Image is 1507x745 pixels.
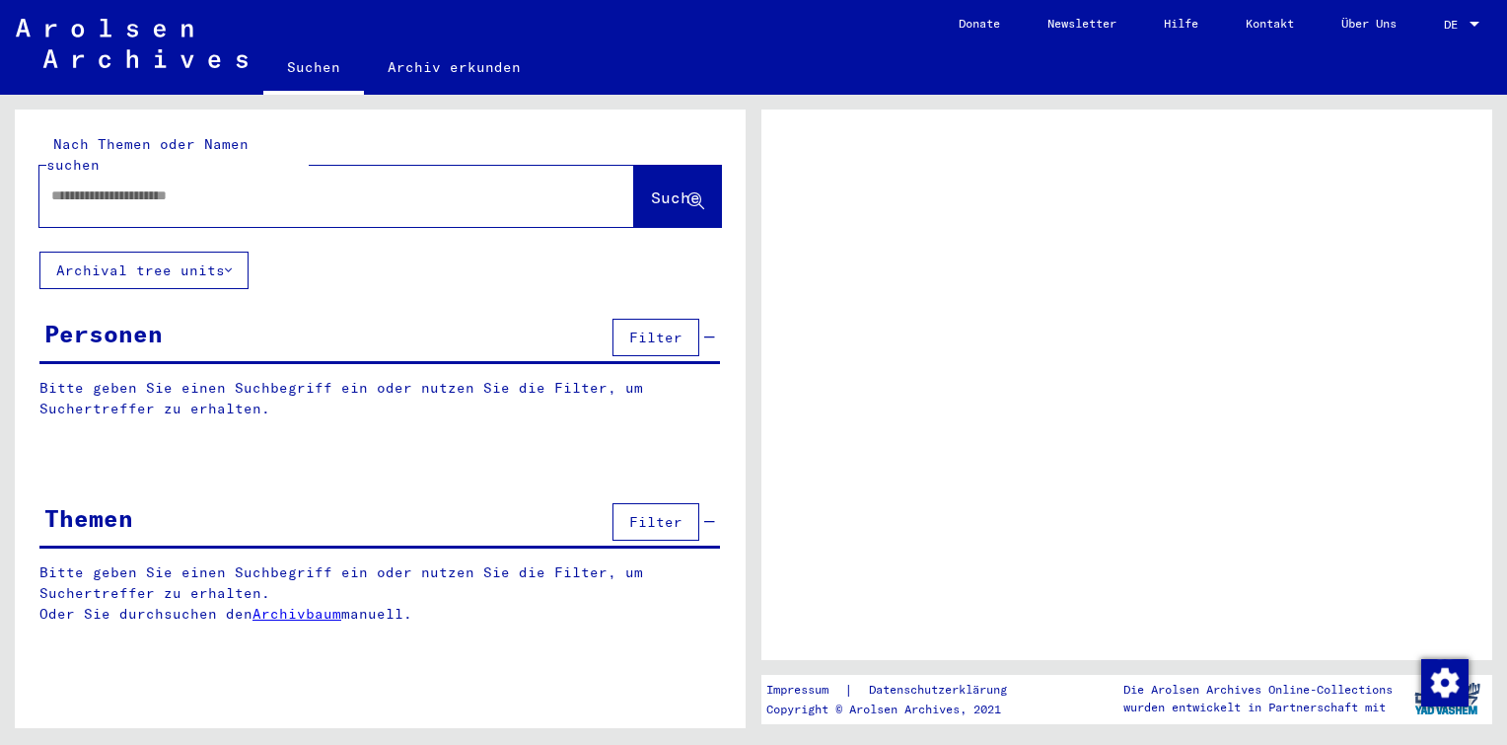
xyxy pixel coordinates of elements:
[16,19,248,68] img: Arolsen_neg.svg
[651,187,700,207] span: Suche
[1123,681,1393,699] p: Die Arolsen Archives Online-Collections
[44,316,163,351] div: Personen
[766,680,844,701] a: Impressum
[766,701,1031,718] p: Copyright © Arolsen Archives, 2021
[1410,674,1484,723] img: yv_logo.png
[44,500,133,536] div: Themen
[1421,659,1469,707] img: Zustimmung ändern
[46,135,249,174] mat-label: Nach Themen oder Namen suchen
[612,503,699,541] button: Filter
[364,43,544,91] a: Archiv erkunden
[853,680,1031,701] a: Datenschutzerklärung
[612,319,699,356] button: Filter
[39,378,720,419] p: Bitte geben Sie einen Suchbegriff ein oder nutzen Sie die Filter, um Suchertreffer zu erhalten.
[39,252,249,289] button: Archival tree units
[1444,18,1466,32] span: DE
[1420,658,1468,706] div: Zustimmung ändern
[629,329,682,346] span: Filter
[766,680,1031,701] div: |
[629,513,682,531] span: Filter
[263,43,364,95] a: Suchen
[252,605,341,623] a: Archivbaum
[634,166,721,227] button: Suche
[39,562,721,625] p: Bitte geben Sie einen Suchbegriff ein oder nutzen Sie die Filter, um Suchertreffer zu erhalten. O...
[1123,699,1393,716] p: wurden entwickelt in Partnerschaft mit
